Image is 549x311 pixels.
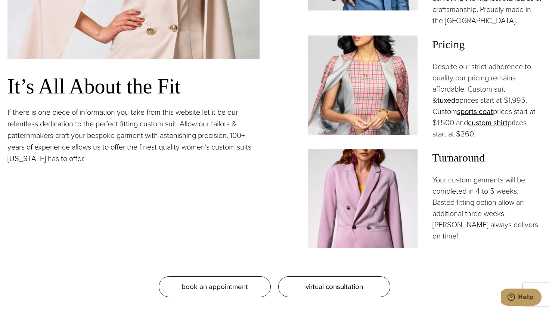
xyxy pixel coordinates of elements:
span: Pricing [432,36,542,53]
a: tuxedo [437,95,459,106]
p: Your custom garments will be completed in 4 to 5 weeks. Basted fitting option allow an additional... [432,174,542,241]
a: book an appointment [159,276,271,297]
p: If there is one piece of information you take from this website let it be our relentless dedicati... [7,107,260,164]
img: Woman in double breasted Loro Piana bespoke women's suits. [308,149,418,248]
a: sports coat [457,106,493,117]
span: virtual consultation [305,281,363,292]
span: Turnaround [432,149,542,167]
iframe: Opens a widget where you can chat to one of our agents [501,289,542,307]
a: custom shirt [468,117,508,128]
a: virtual consultation [278,276,390,297]
img: Woman in custom made red checked dress with matching custom jacket over shoulders. [308,36,418,135]
p: Despite our strict adherence to quality our pricing remains affordable. Custom suit & prices star... [432,61,542,139]
h3: It’s All About the Fit [7,74,260,99]
span: book an appointment [182,281,248,292]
